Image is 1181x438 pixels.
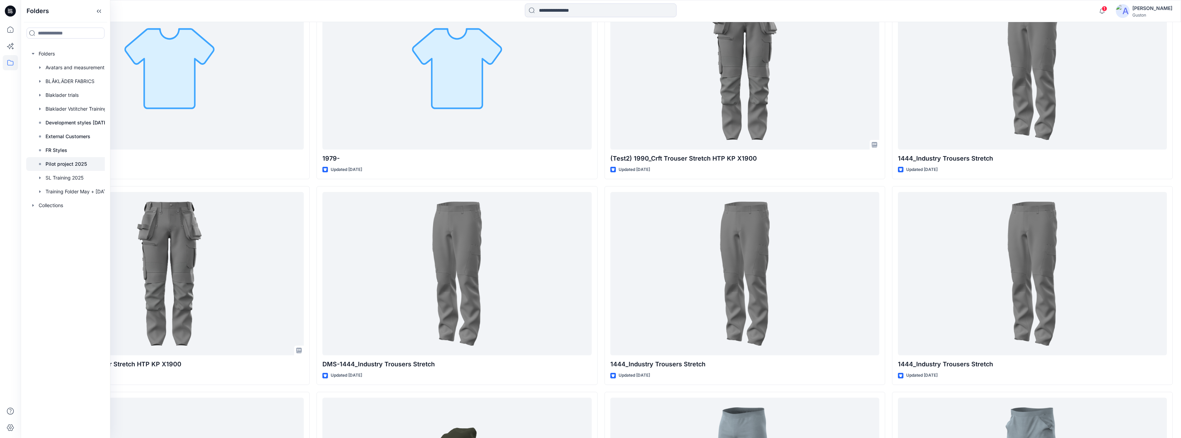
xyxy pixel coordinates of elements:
[1132,4,1172,12] div: [PERSON_NAME]
[898,359,1167,369] p: 1444_Industry Trousers Stretch
[619,372,650,379] p: Updated [DATE]
[35,154,304,163] p: [DATE]-PR
[35,192,304,356] a: (Test2) 1990_Crft Trouser Stretch HTP KP X1900
[1132,12,1172,18] div: Guston
[906,372,938,379] p: Updated [DATE]
[610,359,879,369] p: 1444_Industry Trousers Stretch
[331,166,362,173] p: Updated [DATE]
[610,192,879,356] a: 1444_Industry Trousers Stretch
[1102,6,1107,11] span: 1
[619,166,650,173] p: Updated [DATE]
[898,154,1167,163] p: 1444_Industry Trousers Stretch
[322,192,591,356] a: DMS-1444_Industry Trousers Stretch
[46,146,67,154] p: FR Styles
[1116,4,1130,18] img: avatar
[610,154,879,163] p: (Test2) 1990_Crft Trouser Stretch HTP KP X1900
[46,119,108,127] p: Development styles [DATE]
[46,160,87,168] p: Pilot project 2025
[906,166,938,173] p: Updated [DATE]
[46,132,90,141] p: External Customers
[35,359,304,369] p: (Test2) 1990_Crft Trouser Stretch HTP KP X1900
[322,154,591,163] p: 1979-
[322,359,591,369] p: DMS-1444_Industry Trousers Stretch
[331,372,362,379] p: Updated [DATE]
[898,192,1167,356] a: 1444_Industry Trousers Stretch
